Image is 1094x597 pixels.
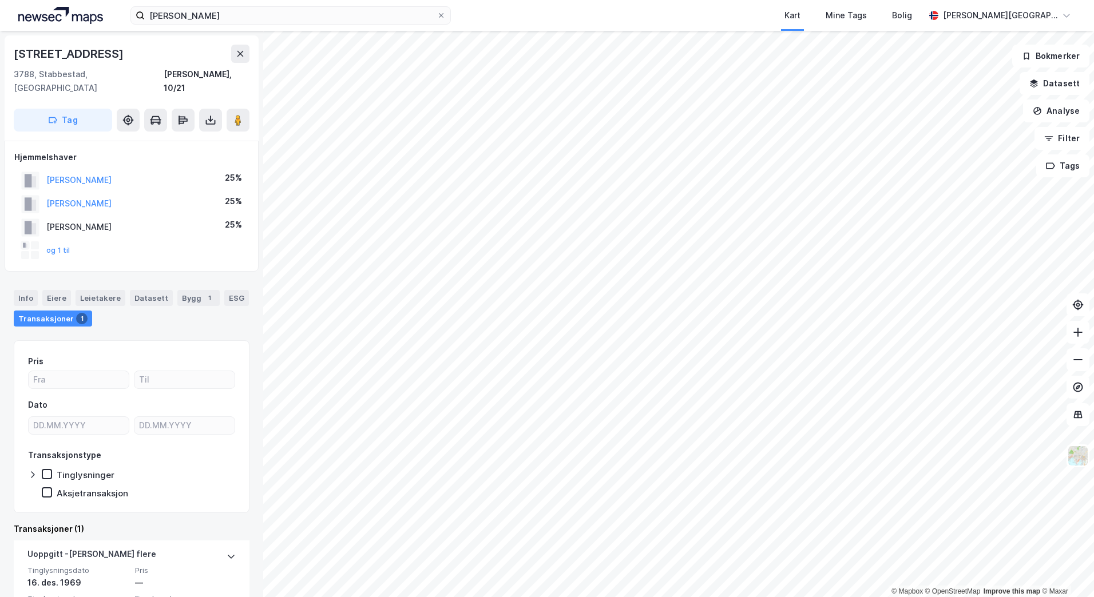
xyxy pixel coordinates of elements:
[134,417,235,434] input: DD.MM.YYYY
[943,9,1057,22] div: [PERSON_NAME][GEOGRAPHIC_DATA]
[225,218,242,232] div: 25%
[145,7,437,24] input: Søk på adresse, matrikkel, gårdeiere, leietakere eller personer
[130,290,173,306] div: Datasett
[1037,542,1094,597] div: Kontrollprogram for chat
[14,67,164,95] div: 3788, Stabbestad, [GEOGRAPHIC_DATA]
[224,290,249,306] div: ESG
[1037,542,1094,597] iframe: Chat Widget
[29,417,129,434] input: DD.MM.YYYY
[204,292,215,304] div: 1
[135,566,236,575] span: Pris
[135,576,236,590] div: —
[925,587,981,595] a: OpenStreetMap
[14,150,249,164] div: Hjemmelshaver
[14,522,249,536] div: Transaksjoner (1)
[1036,154,1089,177] button: Tags
[134,371,235,388] input: Til
[14,311,92,327] div: Transaksjoner
[164,67,249,95] div: [PERSON_NAME], 10/21
[27,566,128,575] span: Tinglysningsdato
[14,290,38,306] div: Info
[984,587,1040,595] a: Improve this map
[57,488,128,499] div: Aksjetransaksjon
[46,220,112,234] div: [PERSON_NAME]
[28,355,43,368] div: Pris
[225,171,242,185] div: 25%
[1012,45,1089,67] button: Bokmerker
[1034,127,1089,150] button: Filter
[14,109,112,132] button: Tag
[76,313,88,324] div: 1
[27,547,156,566] div: Uoppgitt - [PERSON_NAME] flere
[891,587,923,595] a: Mapbox
[1067,445,1089,467] img: Z
[225,194,242,208] div: 25%
[892,9,912,22] div: Bolig
[28,448,101,462] div: Transaksjonstype
[14,45,126,63] div: [STREET_ADDRESS]
[1020,72,1089,95] button: Datasett
[784,9,800,22] div: Kart
[27,576,128,590] div: 16. des. 1969
[18,7,103,24] img: logo.a4113a55bc3d86da70a041830d287a7e.svg
[29,371,129,388] input: Fra
[826,9,867,22] div: Mine Tags
[76,290,125,306] div: Leietakere
[1023,100,1089,122] button: Analyse
[177,290,220,306] div: Bygg
[28,398,47,412] div: Dato
[42,290,71,306] div: Eiere
[57,469,114,480] div: Tinglysninger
